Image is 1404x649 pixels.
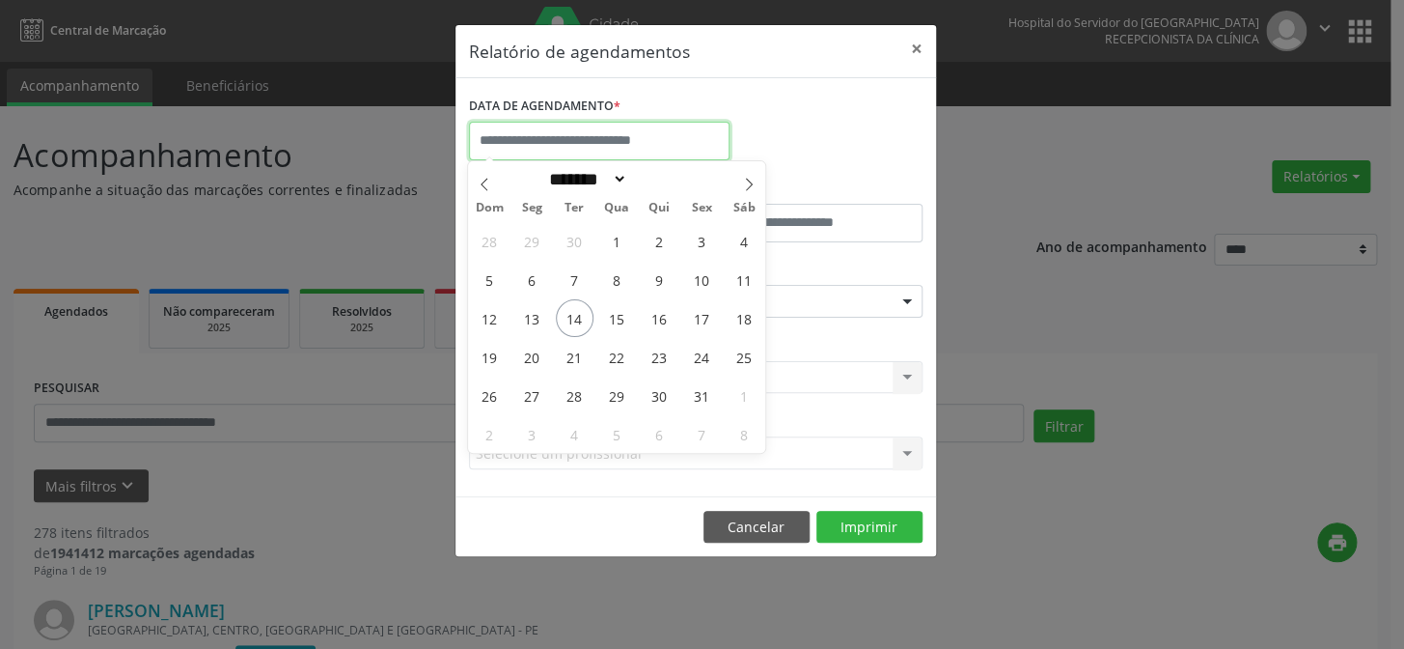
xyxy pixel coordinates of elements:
span: Outubro 19, 2025 [471,338,509,376]
select: Month [542,169,627,189]
span: Outubro 23, 2025 [641,338,678,376]
span: Novembro 7, 2025 [682,415,720,453]
span: Outubro 11, 2025 [725,261,762,298]
span: Ter [553,202,595,214]
span: Outubro 20, 2025 [513,338,551,376]
span: Novembro 8, 2025 [725,415,762,453]
span: Outubro 26, 2025 [471,377,509,414]
h5: Relatório de agendamentos [469,39,690,64]
span: Outubro 15, 2025 [598,299,636,337]
span: Novembro 6, 2025 [641,415,678,453]
input: Year [627,169,691,189]
span: Dom [468,202,510,214]
span: Outubro 24, 2025 [682,338,720,376]
span: Novembro 2, 2025 [471,415,509,453]
span: Outubro 31, 2025 [682,377,720,414]
span: Outubro 9, 2025 [641,261,678,298]
span: Novembro 4, 2025 [556,415,593,453]
span: Outubro 6, 2025 [513,261,551,298]
span: Outubro 13, 2025 [513,299,551,337]
span: Outubro 18, 2025 [725,299,762,337]
button: Imprimir [816,511,922,544]
span: Outubro 29, 2025 [598,377,636,414]
span: Outubro 21, 2025 [556,338,593,376]
span: Setembro 28, 2025 [471,222,509,260]
span: Sáb [723,202,765,214]
span: Outubro 5, 2025 [471,261,509,298]
span: Outubro 12, 2025 [471,299,509,337]
label: ATÉ [701,174,922,204]
span: Outubro 8, 2025 [598,261,636,298]
button: Close [897,25,936,72]
span: Outubro 7, 2025 [556,261,593,298]
span: Outubro 1, 2025 [598,222,636,260]
span: Sex [680,202,723,214]
span: Outubro 2, 2025 [641,222,678,260]
span: Seg [510,202,553,214]
span: Outubro 22, 2025 [598,338,636,376]
span: Novembro 1, 2025 [725,377,762,414]
span: Outubro 30, 2025 [641,377,678,414]
span: Novembro 3, 2025 [513,415,551,453]
span: Outubro 27, 2025 [513,377,551,414]
span: Outubro 17, 2025 [682,299,720,337]
span: Outubro 25, 2025 [725,338,762,376]
span: Outubro 10, 2025 [682,261,720,298]
span: Qua [595,202,638,214]
span: Setembro 30, 2025 [556,222,593,260]
span: Outubro 14, 2025 [556,299,593,337]
span: Outubro 4, 2025 [725,222,762,260]
label: DATA DE AGENDAMENTO [469,92,620,122]
span: Setembro 29, 2025 [513,222,551,260]
button: Cancelar [703,511,810,544]
span: Qui [638,202,680,214]
span: Outubro 28, 2025 [556,377,593,414]
span: Outubro 16, 2025 [641,299,678,337]
span: Novembro 5, 2025 [598,415,636,453]
span: Outubro 3, 2025 [682,222,720,260]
